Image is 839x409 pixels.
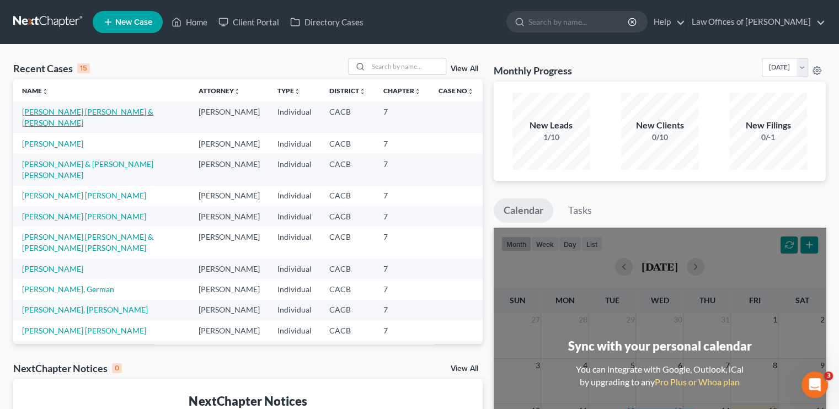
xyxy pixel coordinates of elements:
div: 0 [112,363,122,373]
td: CACB [320,259,375,279]
a: Tasks [558,198,602,223]
a: Attorneyunfold_more [199,87,241,95]
div: 0/10 [621,132,698,143]
td: Individual [269,279,320,299]
td: [PERSON_NAME] [190,133,269,154]
a: [PERSON_NAME] [PERSON_NAME] [22,191,146,200]
td: Individual [269,320,320,341]
td: 7 [375,300,430,320]
td: 7 [375,227,430,258]
a: [PERSON_NAME] [PERSON_NAME] & [PERSON_NAME] [22,107,153,127]
td: CACB [320,154,375,185]
td: 7 [375,341,430,362]
td: CACB [320,320,375,341]
a: Case Nounfold_more [439,87,474,95]
td: Individual [269,341,320,362]
a: [PERSON_NAME], [PERSON_NAME] [22,305,148,314]
div: New Leads [512,119,590,132]
a: Pro Plus or Whoa plan [655,376,740,387]
td: Individual [269,154,320,185]
a: [PERSON_NAME] [PERSON_NAME] [22,212,146,221]
td: Individual [269,206,320,227]
a: Help [648,12,685,32]
a: View All [451,365,478,373]
td: 7 [375,259,430,279]
div: 1/10 [512,132,590,143]
td: [PERSON_NAME] [190,227,269,258]
a: Calendar [494,198,553,223]
td: 7 [375,279,430,299]
span: 3 [824,372,833,380]
a: [PERSON_NAME] [PERSON_NAME] & [PERSON_NAME] [PERSON_NAME] [22,232,153,252]
td: 7 [375,133,430,154]
div: Recent Cases [13,62,90,75]
a: Client Portal [213,12,285,32]
a: [PERSON_NAME], German [22,284,114,294]
td: Individual [269,300,320,320]
a: Directory Cases [285,12,369,32]
span: New Case [115,18,152,26]
td: CACB [320,206,375,227]
a: Typeunfold_more [277,87,301,95]
td: [PERSON_NAME] [190,206,269,227]
a: [PERSON_NAME] & [PERSON_NAME] [PERSON_NAME] [22,159,153,180]
td: Individual [269,133,320,154]
td: [PERSON_NAME] [190,341,269,362]
a: [PERSON_NAME] [22,139,83,148]
td: [PERSON_NAME] [190,101,269,133]
div: Sync with your personal calendar [568,337,751,354]
a: Law Offices of [PERSON_NAME] [686,12,825,32]
td: [PERSON_NAME] [190,186,269,206]
i: unfold_more [359,88,366,95]
div: NextChapter Notices [13,362,122,375]
i: unfold_more [467,88,474,95]
td: [PERSON_NAME] [190,279,269,299]
td: CACB [320,341,375,362]
td: [PERSON_NAME] [190,300,269,320]
td: 7 [375,101,430,133]
i: unfold_more [234,88,241,95]
a: View All [451,65,478,73]
div: New Filings [730,119,807,132]
td: CACB [320,227,375,258]
td: [PERSON_NAME] [190,320,269,341]
div: New Clients [621,119,698,132]
td: CACB [320,300,375,320]
td: Individual [269,186,320,206]
div: 15 [77,63,90,73]
a: [PERSON_NAME] [PERSON_NAME] [22,326,146,335]
td: 7 [375,206,430,227]
td: CACB [320,186,375,206]
div: 0/-1 [730,132,807,143]
td: CACB [320,133,375,154]
a: [PERSON_NAME] [22,264,83,273]
input: Search by name... [528,12,629,32]
a: Chapterunfold_more [383,87,421,95]
td: Individual [269,259,320,279]
input: Search by name... [368,58,446,74]
iframe: Intercom live chat [801,372,828,398]
div: You can integrate with Google, Outlook, iCal by upgrading to any [571,363,748,389]
a: Districtunfold_more [329,87,366,95]
i: unfold_more [294,88,301,95]
i: unfold_more [42,88,49,95]
td: 7 [375,186,430,206]
td: [PERSON_NAME] [190,154,269,185]
td: Individual [269,227,320,258]
td: 7 [375,320,430,341]
td: 7 [375,154,430,185]
td: Individual [269,101,320,133]
a: Home [166,12,213,32]
td: CACB [320,279,375,299]
td: CACB [320,101,375,133]
td: [PERSON_NAME] [190,259,269,279]
h3: Monthly Progress [494,64,572,77]
i: unfold_more [414,88,421,95]
a: Nameunfold_more [22,87,49,95]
